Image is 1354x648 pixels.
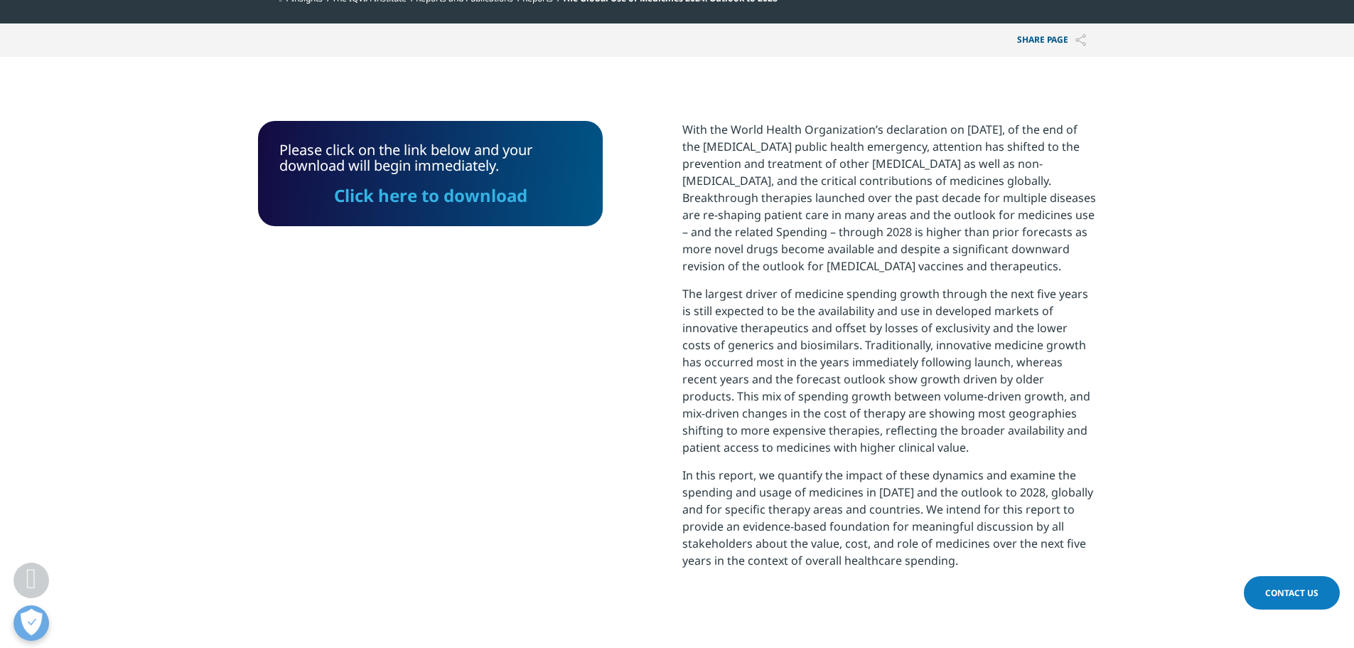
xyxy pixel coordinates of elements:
p: Share PAGE [1006,23,1097,57]
button: Share PAGEShare PAGE [1006,23,1097,57]
div: Please click on the link below and your download will begin immediately. [279,142,581,205]
span: Contact Us [1265,587,1318,599]
p: With the World Health Organization’s declaration on [DATE], of the end of the [MEDICAL_DATA] publ... [682,121,1097,285]
button: Open Preferences [14,605,49,641]
a: Click here to download [333,184,527,207]
p: In this report, we quantify the impact of these dynamics and examine the spending and usage of me... [682,467,1097,580]
img: Share PAGE [1075,34,1086,46]
a: Contact Us [1244,576,1340,610]
p: The largest driver of medicine spending growth through the next five years is still expected to b... [682,285,1097,467]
